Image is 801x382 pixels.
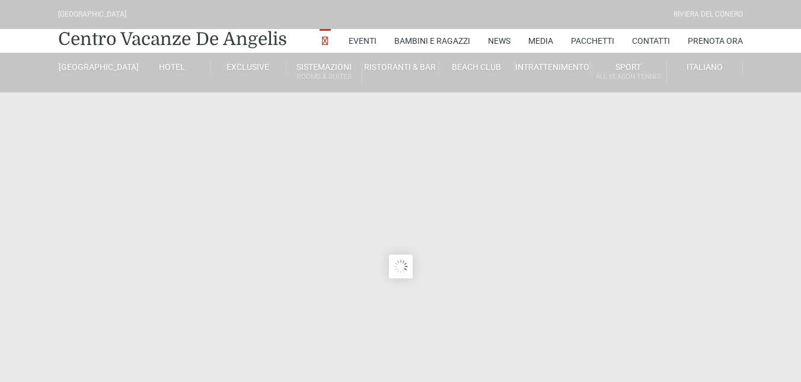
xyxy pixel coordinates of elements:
[591,62,666,84] a: SportAll Season Tennis
[134,62,210,72] a: Hotel
[439,62,515,72] a: Beach Club
[571,29,614,53] a: Pacchetti
[58,62,134,72] a: [GEOGRAPHIC_DATA]
[58,9,126,20] div: [GEOGRAPHIC_DATA]
[349,29,376,53] a: Eventi
[210,62,286,72] a: Exclusive
[667,62,743,72] a: Italiano
[528,29,553,53] a: Media
[688,29,743,53] a: Prenota Ora
[362,62,438,72] a: Ristoranti & Bar
[488,29,510,53] a: News
[591,71,666,82] small: All Season Tennis
[674,9,743,20] div: Riviera Del Conero
[58,27,287,51] a: Centro Vacanze De Angelis
[286,62,362,84] a: SistemazioniRooms & Suites
[286,71,362,82] small: Rooms & Suites
[515,62,591,72] a: Intrattenimento
[687,62,723,72] span: Italiano
[632,29,670,53] a: Contatti
[394,29,470,53] a: Bambini e Ragazzi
